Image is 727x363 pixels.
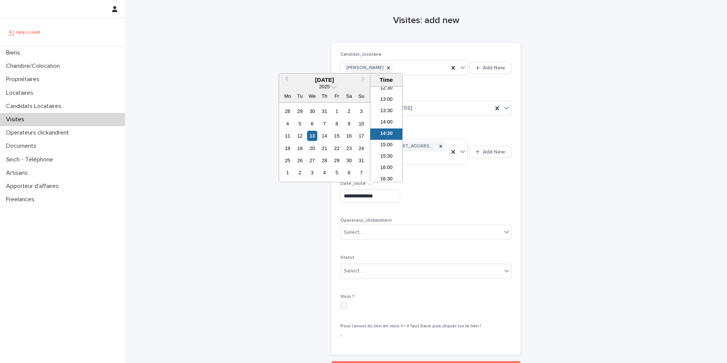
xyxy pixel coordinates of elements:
[279,77,370,83] div: [DATE]
[483,149,505,155] span: Add New
[332,155,342,166] div: Choose Friday, 29 August 2025
[370,151,403,163] li: 15:30
[469,146,512,158] button: Add New
[3,76,45,83] p: Propriétaires
[345,63,384,73] div: [PERSON_NAME]
[370,94,403,106] li: 13:00
[344,155,354,166] div: Choose Saturday, 30 August 2025
[469,62,512,74] button: Add New
[307,106,317,116] div: Choose Wednesday, 30 July 2025
[3,116,30,123] p: Visites
[370,83,403,94] li: 12:30
[358,74,370,86] button: Next Month
[483,65,505,70] span: Add New
[319,155,329,166] div: Choose Thursday, 28 August 2025
[356,119,367,129] div: Choose Sunday, 10 August 2025
[282,91,293,101] div: Mo
[356,155,367,166] div: Choose Sunday, 31 August 2025
[295,91,305,101] div: Tu
[370,140,403,151] li: 15:00
[370,163,403,174] li: 16:00
[3,63,66,70] p: Chambre/Colocation
[340,324,481,329] span: Pour l'envoi du lien en visio => il faut Save puis cliquer sur le lien !
[319,106,329,116] div: Choose Thursday, 31 July 2025
[295,143,305,153] div: Choose Tuesday, 19 August 2025
[295,167,305,178] div: Choose Tuesday, 2 September 2025
[340,294,354,299] span: Visio ?
[281,105,367,179] div: month 2025-08
[307,119,317,129] div: Choose Wednesday, 6 August 2025
[307,167,317,178] div: Choose Wednesday, 3 September 2025
[307,91,317,101] div: We
[307,131,317,141] div: Choose Wednesday, 13 August 2025
[340,255,354,260] span: Statut
[340,218,392,223] span: Operateur_clickandrent
[3,142,42,150] p: Documents
[332,106,342,116] div: Choose Friday, 1 August 2025
[332,91,342,101] div: Fr
[370,128,403,140] li: 14:30
[282,131,293,141] div: Choose Monday, 11 August 2025
[319,91,329,101] div: Th
[332,131,342,141] div: Choose Friday, 15 August 2025
[344,143,354,153] div: Choose Saturday, 23 August 2025
[340,52,382,57] span: Candidat_locataire
[3,49,26,56] p: Biens
[356,143,367,153] div: Choose Sunday, 24 August 2025
[319,84,330,89] span: 2025
[307,155,317,166] div: Choose Wednesday, 27 August 2025
[3,196,41,203] p: Freelances
[344,167,354,178] div: Choose Saturday, 6 September 2025
[344,91,354,101] div: Sa
[344,267,363,275] div: Select...
[319,167,329,178] div: Choose Thursday, 4 September 2025
[282,155,293,166] div: Choose Monday, 25 August 2025
[3,129,75,136] p: Operateurs clickandrent
[282,143,293,153] div: Choose Monday, 18 August 2025
[370,106,403,117] li: 13:30
[6,25,43,40] img: UCB0brd3T0yccxBKYDjQ
[344,131,354,141] div: Choose Saturday, 16 August 2025
[295,119,305,129] div: Choose Tuesday, 5 August 2025
[332,167,342,178] div: Choose Friday, 5 September 2025
[372,77,400,83] div: Time
[319,143,329,153] div: Choose Thursday, 21 August 2025
[340,332,512,340] p: -
[332,143,342,153] div: Choose Friday, 22 August 2025
[356,91,367,101] div: Su
[356,167,367,178] div: Choose Sunday, 7 September 2025
[3,169,34,177] p: Artisans
[319,119,329,129] div: Choose Thursday, 7 August 2025
[295,131,305,141] div: Choose Tuesday, 12 August 2025
[344,228,363,236] div: Select...
[332,119,342,129] div: Choose Friday, 8 August 2025
[3,103,67,110] p: Candidats Locataires
[3,156,59,163] p: Sinch - Téléphone
[344,106,354,116] div: Choose Saturday, 2 August 2025
[282,167,293,178] div: Choose Monday, 1 September 2025
[3,89,39,97] p: Locataires
[295,155,305,166] div: Choose Tuesday, 26 August 2025
[331,15,521,26] h1: Visites: add new
[282,106,293,116] div: Choose Monday, 28 July 2025
[344,119,354,129] div: Choose Saturday, 9 August 2025
[307,143,317,153] div: Choose Wednesday, 20 August 2025
[282,119,293,129] div: Choose Monday, 4 August 2025
[370,117,403,128] li: 14:00
[356,106,367,116] div: Choose Sunday, 3 August 2025
[319,131,329,141] div: Choose Thursday, 14 August 2025
[3,183,65,190] p: Apporteur d'affaires
[295,106,305,116] div: Choose Tuesday, 29 July 2025
[356,131,367,141] div: Choose Sunday, 17 August 2025
[370,174,403,185] li: 16:30
[280,74,292,86] button: Previous Month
